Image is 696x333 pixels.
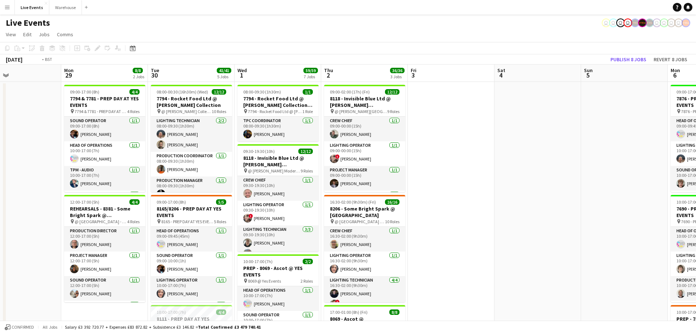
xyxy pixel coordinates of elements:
[608,55,649,64] button: Publish 8 jobs
[237,117,319,141] app-card-role: TPC Coordinator1/108:00-09:30 (1h30m)[PERSON_NAME]
[602,18,610,27] app-user-avatar: Nadia Addada
[75,109,127,114] span: 7794 & 7781 - PREP DAY AT YES EVENTS
[324,205,405,218] h3: 8206 - Some Bright Spark @ [GEOGRAPHIC_DATA]
[335,300,340,304] span: !
[75,219,127,224] span: @ [GEOGRAPHIC_DATA] - 8381
[157,199,186,205] span: 09:00-17:00 (8h)
[674,18,683,27] app-user-avatar: Technical Department
[330,199,376,205] span: 16:30-02:00 (9h30m) (Fri)
[133,68,143,73] span: 8/8
[64,85,145,192] app-job-card: 09:00-17:00 (8h)4/47794 & 7781 - PREP DAY AT YES EVENTS 7794 & 7781 - PREP DAY AT YES EVENTS4 Rol...
[151,205,232,218] h3: 8165/8206 - PREP DAY AT YES EVENTS
[150,71,159,79] span: 30
[638,18,647,27] app-user-avatar: Production Managers
[324,191,405,215] app-card-role: STPM1/1
[214,219,226,224] span: 5 Roles
[151,95,232,108] h3: 7794 - Rocket Food Ltd @ [PERSON_NAME] Collection
[237,265,319,278] h3: PREP - 8069 - Ascot @ YES EVENTS
[660,18,668,27] app-user-avatar: Technical Department
[217,74,231,79] div: 5 Jobs
[12,325,34,330] span: Confirmed
[237,225,319,271] app-card-role: Lighting Technician3/309:30-19:30 (10h)[PERSON_NAME][PERSON_NAME]
[63,71,74,79] span: 29
[64,67,74,74] span: Mon
[303,89,313,95] span: 1/1
[387,109,399,114] span: 9 Roles
[301,278,313,284] span: 2 Roles
[151,251,232,276] app-card-role: Sound Operator1/109:00-10:00 (1h)[PERSON_NAME]
[609,18,618,27] app-user-avatar: Nadia Addada
[237,286,319,311] app-card-role: Head of Operations1/110:00-17:00 (7h)[PERSON_NAME]
[303,68,318,73] span: 59/59
[335,219,385,224] span: @ [GEOGRAPHIC_DATA] - 8206
[681,18,690,27] app-user-avatar: Alex Gill
[324,276,405,332] app-card-role: Lighting Technician4/416:30-02:00 (9h30m)[PERSON_NAME]![PERSON_NAME]
[243,149,275,154] span: 09:30-19:30 (10h)
[64,141,145,166] app-card-role: Head of Operations1/110:00-17:00 (7h)[PERSON_NAME]
[151,301,232,325] app-card-role: Production Director1/1
[64,276,145,301] app-card-role: Sound Operator1/112:00-17:00 (5h)[PERSON_NAME]
[237,176,319,201] app-card-role: Crew Chief1/109:30-19:30 (10h)[PERSON_NAME]
[249,214,253,218] span: !
[237,144,319,251] app-job-card: 09:30-19:30 (10h)12/128118 - Invisible Blue Ltd @ [PERSON_NAME][GEOGRAPHIC_DATA] @ [PERSON_NAME] ...
[70,199,99,205] span: 12:00-17:00 (5h)
[623,18,632,27] app-user-avatar: Eden Hopkins
[151,117,232,152] app-card-role: Lighting Technician2/208:00-09:30 (1h30m)[PERSON_NAME][PERSON_NAME]
[385,219,399,224] span: 10 Roles
[64,117,145,141] app-card-role: Sound Operator1/109:00-17:00 (8h)[PERSON_NAME]
[652,18,661,27] app-user-avatar: Ollie Rolfe
[631,18,639,27] app-user-avatar: Production Managers
[324,141,405,166] app-card-role: Lighting Operator1/109:00-00:00 (15h)![PERSON_NAME]
[64,205,145,218] h3: REHEARSALS - 8381 - Some Bright Spark @ [GEOGRAPHIC_DATA]
[410,71,417,79] span: 3
[304,74,318,79] div: 7 Jobs
[324,195,405,302] div: 16:30-02:00 (9h30m) (Fri)16/168206 - Some Bright Spark @ [GEOGRAPHIC_DATA] @ [GEOGRAPHIC_DATA] - ...
[65,324,261,330] div: Salary £3 392 720.77 + Expenses £83 872.82 + Subsistence £3 146.82 =
[237,95,319,108] h3: 7794 - Rocket Food Ltd @ [PERSON_NAME] Collection - LOAD OUT
[151,195,232,302] app-job-card: 09:00-17:00 (8h)5/58165/8206 - PREP DAY AT YES EVENTS 8165 - PREP DAY AT YES EVENTS5 RolesHead of...
[330,309,368,315] span: 17:00-01:00 (8h) (Fri)
[324,166,405,191] app-card-role: Project Manager1/109:00-00:00 (15h)[PERSON_NAME]
[411,67,417,74] span: Fri
[389,309,399,315] span: 8/8
[15,0,49,14] button: Live Events
[298,149,313,154] span: 12/12
[330,89,370,95] span: 09:00-02:00 (17h) (Fri)
[127,109,140,114] span: 4 Roles
[323,71,333,79] span: 2
[151,276,232,301] app-card-role: Lighting Operator1/110:00-17:00 (7h)[PERSON_NAME]
[157,309,186,315] span: 10:00-17:00 (7h)
[64,166,145,191] app-card-role: TPM - AUDIO1/110:00-17:00 (7h)[PERSON_NAME]
[236,71,247,79] span: 1
[616,18,625,27] app-user-avatar: Nadia Addada
[6,31,16,38] span: View
[390,68,405,73] span: 36/36
[301,168,313,174] span: 9 Roles
[335,154,340,159] span: !
[49,0,82,14] button: Warehouse
[217,68,231,73] span: 41/41
[651,55,690,64] button: Revert 8 jobs
[212,89,226,95] span: 12/12
[3,30,19,39] a: View
[151,85,232,192] app-job-card: 08:00-00:30 (16h30m) (Wed)12/127794 - Rocket Food Ltd @ [PERSON_NAME] Collection @ [PERSON_NAME] ...
[133,74,144,79] div: 2 Jobs
[20,30,34,39] a: Edit
[324,85,405,192] app-job-card: 09:00-02:00 (17h) (Fri)12/128118 - Invisible Blue Ltd @ [PERSON_NAME][GEOGRAPHIC_DATA] @ [PERSON_...
[64,191,145,215] app-card-role: Video Operator1/1
[161,219,214,224] span: 8165 - PREP DAY AT YES EVENTS
[6,56,22,63] div: [DATE]
[36,30,53,39] a: Jobs
[70,89,99,95] span: 09:00-17:00 (8h)
[127,219,140,224] span: 4 Roles
[583,71,593,79] span: 5
[57,31,73,38] span: Comms
[54,30,76,39] a: Comms
[216,309,226,315] span: 4/4
[324,227,405,251] app-card-role: Crew Chief1/116:30-02:00 (9h30m)[PERSON_NAME]
[335,109,387,114] span: @ [PERSON_NAME][GEOGRAPHIC_DATA] - 8118
[237,85,319,141] div: 08:00-09:30 (1h30m)1/17794 - Rocket Food Ltd @ [PERSON_NAME] Collection - LOAD OUT 7794 - Rocket ...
